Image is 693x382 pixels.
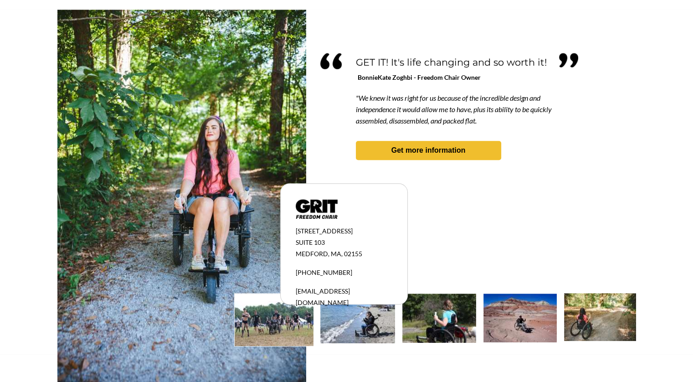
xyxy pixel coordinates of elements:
span: GET IT! It's life changing and so worth it! [356,57,547,68]
span: [EMAIL_ADDRESS][DOMAIN_NAME] [296,287,350,306]
span: [PHONE_NUMBER] [296,268,352,276]
input: Get more information [32,220,111,237]
strong: Get more information [391,146,466,154]
a: Get more information [356,141,501,160]
span: MEDFORD, MA, 02155 [296,250,362,258]
span: [STREET_ADDRESS] [296,227,353,235]
span: "We knew it was right for us because of the incredible design and independence it would allow me ... [356,93,552,125]
span: BonnieKate Zoghbi - Freedom Chair Owner [358,73,481,81]
span: SUITE 103 [296,238,325,246]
